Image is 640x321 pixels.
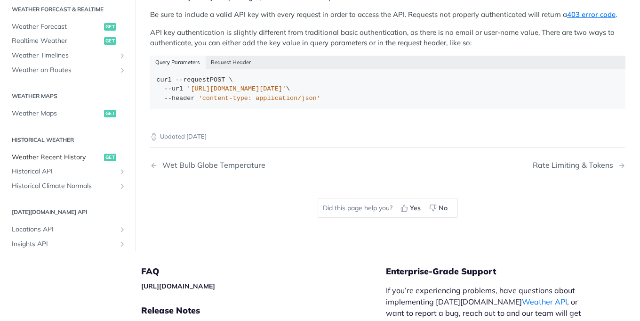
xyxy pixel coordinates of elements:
a: Realtime Weatherget [7,34,128,49]
h5: FAQ [141,266,386,277]
button: No [426,201,453,215]
span: Weather Maps [12,109,102,119]
button: Show subpages for Locations API [119,226,126,234]
span: No [439,203,448,213]
span: '[URL][DOMAIN_NAME][DATE]' [187,85,286,92]
button: Show subpages for Historical Climate Normals [119,182,126,190]
span: --url [164,85,184,92]
div: Wet Bulb Globe Temperature [158,161,265,170]
a: Weather Recent Historyget [7,150,128,165]
h2: [DATE][DOMAIN_NAME] API [7,208,128,217]
div: Did this page help you? [318,198,458,218]
a: Insights APIShow subpages for Insights API [7,237,128,251]
span: Weather on Routes [12,66,116,75]
span: Historical API [12,167,116,177]
p: Updated [DATE] [150,132,625,141]
a: Weather TimelinesShow subpages for Weather Timelines [7,49,128,63]
span: Weather Timelines [12,51,116,60]
a: Historical Climate NormalsShow subpages for Historical Climate Normals [7,179,128,193]
button: Yes [397,201,426,215]
button: Show subpages for Weather on Routes [119,66,126,74]
a: Historical APIShow subpages for Historical API [7,165,128,179]
span: get [104,38,116,45]
nav: Pagination Controls [150,151,625,179]
span: Weather Forecast [12,22,102,32]
h5: Enterprise-Grade Support [386,266,606,277]
button: Show subpages for Insights API [119,240,126,248]
h2: Weather Maps [7,92,128,101]
a: [URL][DOMAIN_NAME] [141,282,215,290]
a: Weather API [522,297,567,306]
div: Rate Limiting & Tokens [533,161,618,170]
span: --header [164,95,195,102]
p: Be sure to include a valid API key with every request in order to access the API. Requests not pr... [150,9,625,20]
a: Weather Forecastget [7,20,128,34]
button: Show subpages for Historical API [119,168,126,176]
h2: Historical Weather [7,136,128,144]
span: get [104,154,116,161]
span: Locations API [12,225,116,235]
span: Realtime Weather [12,37,102,46]
span: curl [157,76,172,83]
a: 403 error code [567,10,616,19]
p: API key authentication is slightly different from traditional basic authentication, as there is n... [150,27,625,49]
a: Locations APIShow subpages for Locations API [7,223,128,237]
span: --request [176,76,210,83]
a: Previous Page: Wet Bulb Globe Temperature [150,161,354,170]
a: Weather Mapsget [7,107,128,121]
button: Show subpages for Weather Timelines [119,52,126,59]
span: Weather Recent History [12,153,102,162]
span: Insights API [12,239,116,249]
span: Historical Climate Normals [12,181,116,191]
span: Yes [410,203,421,213]
h5: Release Notes [141,305,386,316]
a: Weather on RoutesShow subpages for Weather on Routes [7,63,128,77]
span: get [104,23,116,31]
div: POST \ \ [157,75,619,103]
a: Next Page: Rate Limiting & Tokens [533,161,625,170]
span: 'content-type: application/json' [199,95,320,102]
span: get [104,110,116,118]
button: Request Header [206,56,256,69]
h2: Weather Forecast & realtime [7,5,128,14]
